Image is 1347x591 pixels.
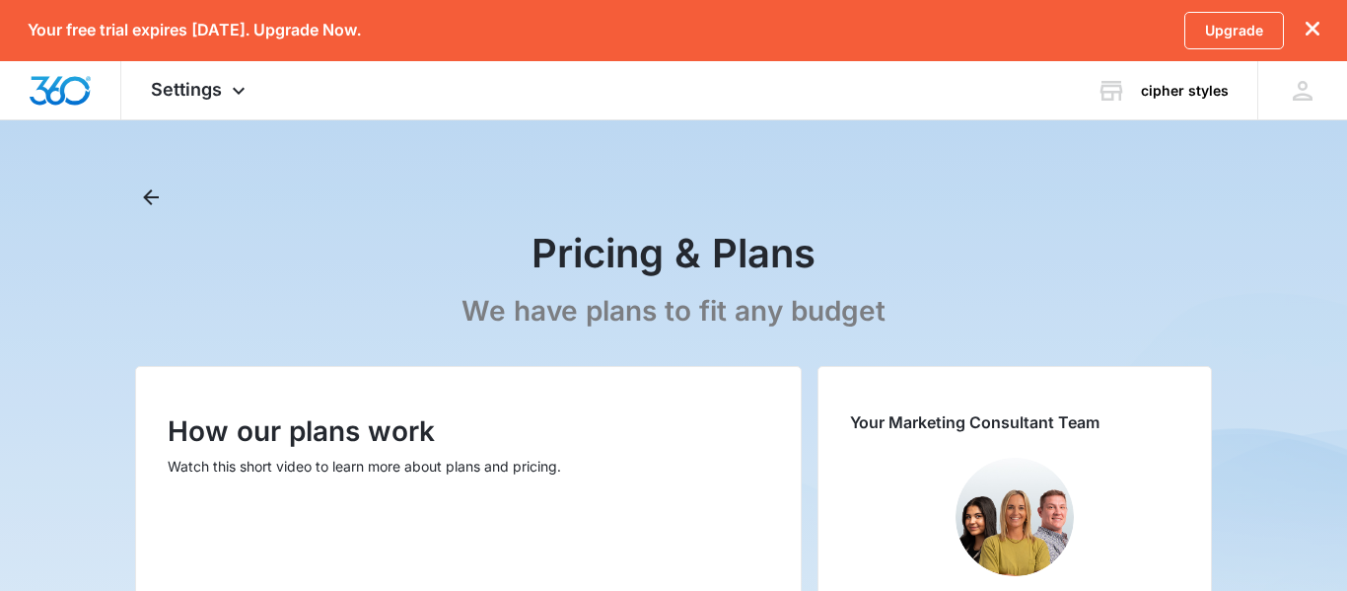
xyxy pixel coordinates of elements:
[1184,12,1284,49] a: Upgrade
[461,294,886,329] p: We have plans to fit any budget
[168,456,770,477] p: Watch this short video to learn more about plans and pricing.
[532,229,815,278] h1: Pricing & Plans
[1306,21,1319,39] button: dismiss this dialog
[850,410,1179,434] p: Your Marketing Consultant Team
[1141,83,1229,99] div: account name
[168,410,770,452] p: How our plans work
[121,61,280,119] div: Settings
[28,21,361,39] p: Your free trial expires [DATE]. Upgrade Now.
[151,79,222,100] span: Settings
[135,182,167,213] button: Back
